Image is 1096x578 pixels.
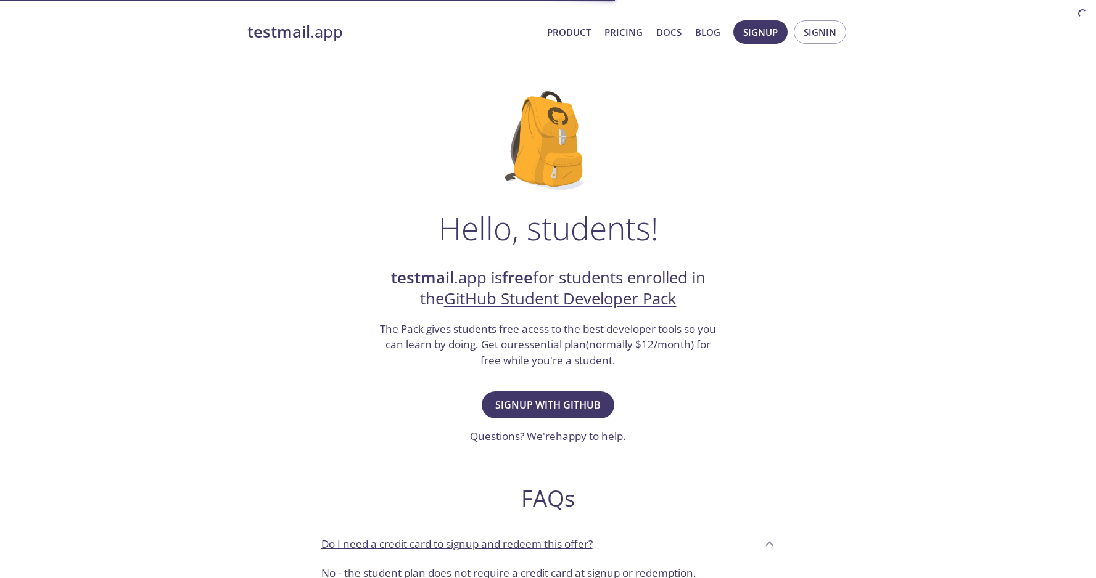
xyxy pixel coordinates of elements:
h1: Hello, students! [439,210,658,246]
a: essential plan [518,337,586,351]
h2: FAQs [311,484,785,512]
span: Signup with GitHub [495,396,601,413]
strong: testmail [391,267,454,288]
div: Do I need a credit card to signup and redeem this offer? [311,527,785,560]
a: happy to help [556,429,623,443]
span: Signin [804,24,836,40]
p: Do I need a credit card to signup and redeem this offer? [321,536,593,552]
a: testmail.app [247,22,537,43]
a: Blog [695,24,720,40]
h2: .app is for students enrolled in the [379,267,718,310]
h3: Questions? We're . [470,428,626,444]
button: Signup [733,20,788,44]
button: Signin [794,20,846,44]
a: GitHub Student Developer Pack [444,288,677,309]
button: Signup with GitHub [482,391,614,418]
a: Docs [656,24,682,40]
span: Signup [743,24,778,40]
strong: testmail [247,21,310,43]
h3: The Pack gives students free acess to the best developer tools so you can learn by doing. Get our... [379,321,718,368]
a: Pricing [604,24,643,40]
img: github-student-backpack.png [505,91,591,190]
strong: free [502,267,533,288]
a: Product [547,24,591,40]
